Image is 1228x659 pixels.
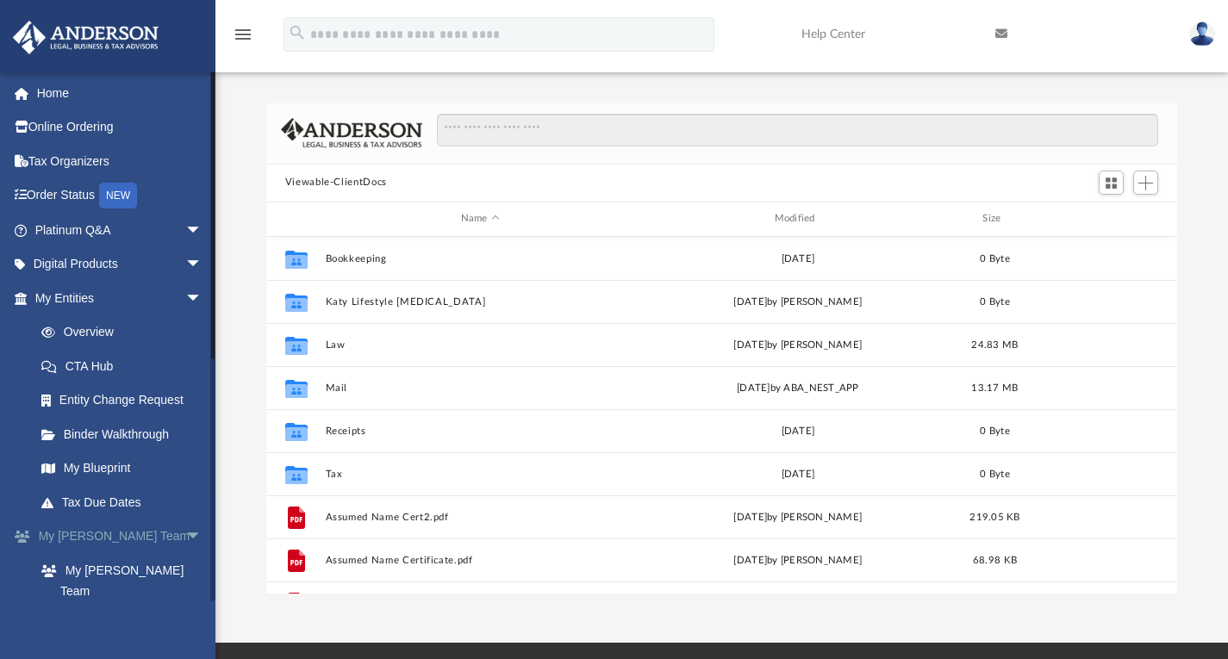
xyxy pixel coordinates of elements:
span: arrow_drop_down [185,213,220,248]
span: 0 Byte [980,296,1010,306]
span: arrow_drop_down [185,247,220,283]
div: NEW [99,183,137,208]
div: id [1037,211,1157,227]
div: [DATE] by [PERSON_NAME] [643,552,953,568]
img: User Pic [1189,22,1215,47]
span: 13.17 MB [971,382,1018,392]
div: Size [960,211,1029,227]
a: Entity Change Request [24,383,228,418]
a: My [PERSON_NAME] Teamarrow_drop_down [12,519,228,554]
div: [DATE] by [PERSON_NAME] [643,509,953,525]
div: [DATE] by [PERSON_NAME] [643,337,953,352]
a: Platinum Q&Aarrow_drop_down [12,213,228,247]
span: 0 Byte [980,253,1010,263]
span: 0 Byte [980,469,1010,478]
span: 0 Byte [980,426,1010,435]
div: [DATE] by ABA_NEST_APP [643,380,953,395]
i: menu [233,24,253,45]
a: My Entitiesarrow_drop_down [12,281,228,315]
img: Anderson Advisors Platinum Portal [8,21,164,54]
a: Overview [24,315,228,350]
button: Law [325,339,635,350]
button: Tax [325,468,635,479]
a: menu [233,33,253,45]
div: grid [266,237,1178,594]
div: id [274,211,317,227]
span: 68.98 KB [973,555,1017,564]
button: Mail [325,382,635,393]
button: Switch to Grid View [1099,171,1125,195]
span: arrow_drop_down [185,281,220,316]
button: Bookkeeping [325,252,635,264]
div: [DATE] by [PERSON_NAME] [643,294,953,309]
span: 24.83 MB [971,339,1018,349]
button: Viewable-ClientDocs [285,175,387,190]
a: My Blueprint [24,451,220,486]
a: My [PERSON_NAME] Team [24,553,220,608]
a: Digital Productsarrow_drop_down [12,247,228,282]
div: Modified [642,211,952,227]
button: Katy Lifestyle [MEDICAL_DATA] [325,295,635,307]
a: Binder Walkthrough [24,417,228,451]
div: [DATE] [643,423,953,438]
button: Assumed Name Certificate.pdf [325,554,635,565]
i: search [288,23,307,42]
button: Receipts [325,425,635,436]
a: Online Ordering [12,110,228,145]
span: arrow_drop_down [185,519,220,555]
span: 219.05 KB [969,512,1019,521]
a: Tax Due Dates [24,485,228,519]
a: Home [12,76,228,110]
a: Order StatusNEW [12,178,228,214]
div: [DATE] [643,251,953,266]
input: Search files and folders [437,114,1158,146]
a: CTA Hub [24,349,228,383]
button: Add [1133,171,1159,195]
a: Tax Organizers [12,144,228,178]
div: Name [324,211,634,227]
button: Assumed Name Cert2.pdf [325,511,635,522]
div: [DATE] [643,466,953,482]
